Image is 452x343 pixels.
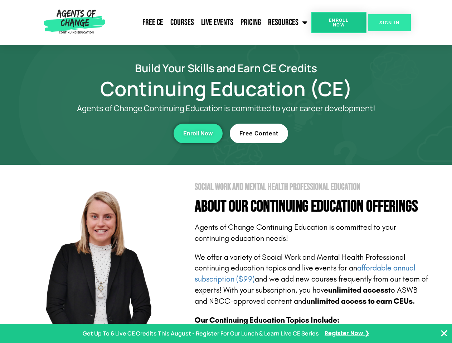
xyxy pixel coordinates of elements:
a: Enroll Now [311,12,366,33]
b: unlimited access to earn CEUs. [306,297,415,306]
a: Enroll Now [174,124,223,143]
h4: About Our Continuing Education Offerings [195,199,430,215]
span: SIGN IN [379,20,399,25]
a: Resources [264,14,311,31]
a: Live Events [198,14,237,31]
p: We offer a variety of Social Work and Mental Health Professional continuing education topics and ... [195,252,430,307]
a: Register Now ❯ [325,328,369,339]
h2: Build Your Skills and Earn CE Credits [22,63,430,73]
a: Free CE [139,14,167,31]
a: SIGN IN [368,14,411,31]
b: Our Continuing Education Topics Include: [195,315,339,325]
a: Pricing [237,14,264,31]
p: Agents of Change Continuing Education is committed to your career development! [51,104,402,113]
span: Enroll Now [183,130,213,136]
b: unlimited access [328,285,388,295]
span: Enroll Now [322,18,355,27]
button: Close Banner [440,329,448,338]
h1: Continuing Education (CE) [22,80,430,97]
span: Free Content [239,130,278,136]
h2: Social Work and Mental Health Professional Education [195,183,430,192]
a: Courses [167,14,198,31]
span: Agents of Change Continuing Education is committed to your continuing education needs! [195,223,396,243]
nav: Menu [108,14,311,31]
a: Free Content [230,124,288,143]
p: Get Up To 6 Live CE Credits This August - Register For Our Lunch & Learn Live CE Series [83,328,319,339]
